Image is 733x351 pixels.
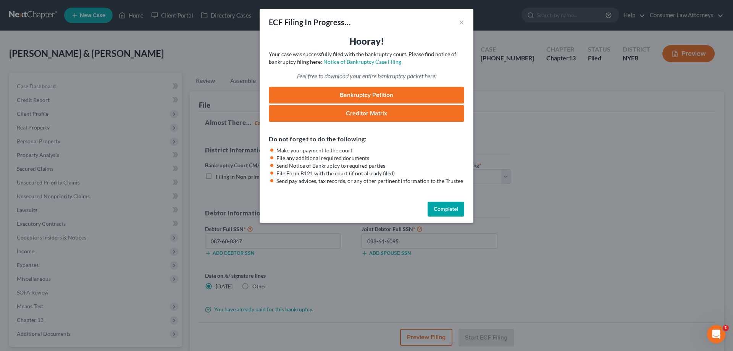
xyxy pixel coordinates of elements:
[269,87,464,104] a: Bankruptcy Petition
[276,162,464,170] li: Send Notice of Bankruptcy to required parties
[707,325,725,343] iframe: Intercom live chat
[269,17,351,27] div: ECF Filing In Progress...
[269,35,464,47] h3: Hooray!
[276,147,464,154] li: Make your payment to the court
[276,170,464,177] li: File Form B121 with the court (if not already filed)
[276,177,464,185] li: Send pay advices, tax records, or any other pertinent information to the Trustee
[459,18,464,27] button: ×
[723,325,729,331] span: 1
[269,51,456,65] span: Your case was successfully filed with the bankruptcy court. Please find notice of bankruptcy fili...
[323,58,401,65] a: Notice of Bankruptcy Case Filing
[276,154,464,162] li: File any additional required documents
[269,72,464,81] p: Feel free to download your entire bankruptcy packet here:
[428,202,464,217] button: Complete!
[269,134,464,144] h5: Do not forget to do the following:
[269,105,464,122] a: Creditor Matrix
